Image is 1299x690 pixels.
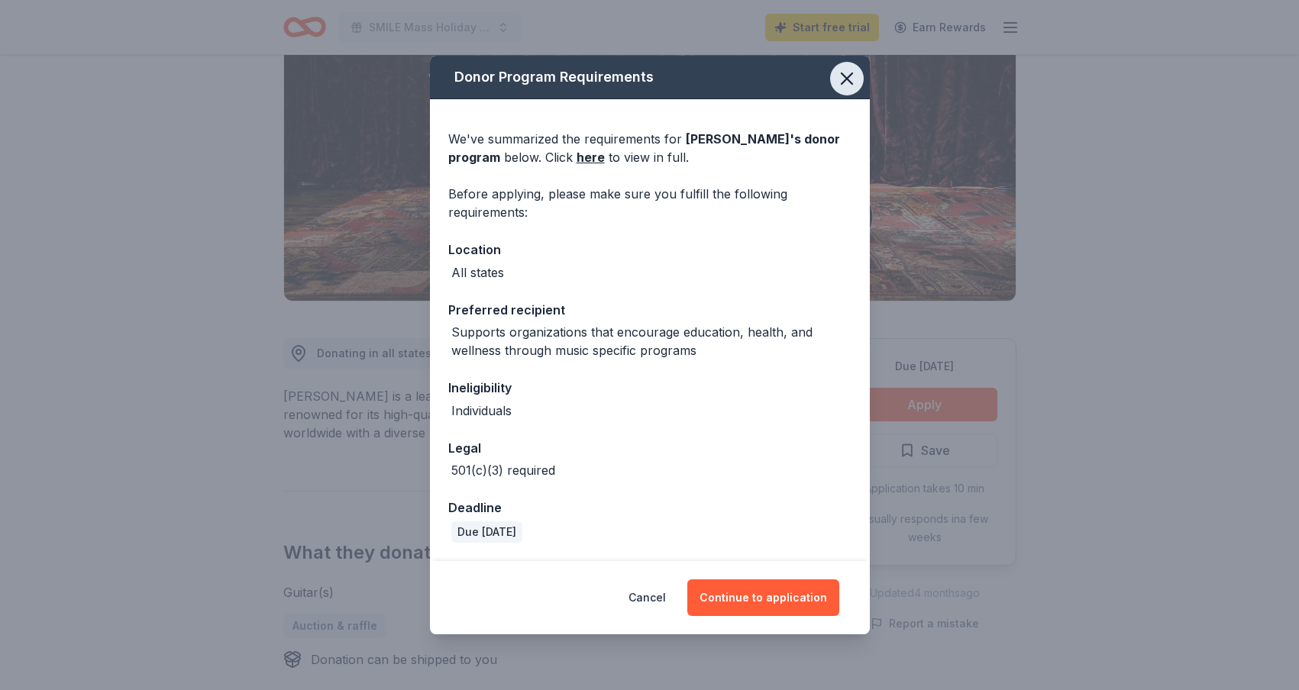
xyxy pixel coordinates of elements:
[448,185,851,221] div: Before applying, please make sure you fulfill the following requirements:
[451,263,504,282] div: All states
[448,130,851,166] div: We've summarized the requirements for below. Click to view in full.
[448,498,851,517] div: Deadline
[451,401,512,420] div: Individuals
[448,240,851,260] div: Location
[628,579,666,616] button: Cancel
[448,300,851,320] div: Preferred recipient
[577,148,605,166] a: here
[451,323,851,360] div: Supports organizations that encourage education, health, and wellness through music specific prog...
[451,521,522,543] div: Due [DATE]
[451,461,555,479] div: 501(c)(3) required
[687,579,839,616] button: Continue to application
[448,438,851,458] div: Legal
[430,56,870,99] div: Donor Program Requirements
[448,378,851,398] div: Ineligibility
